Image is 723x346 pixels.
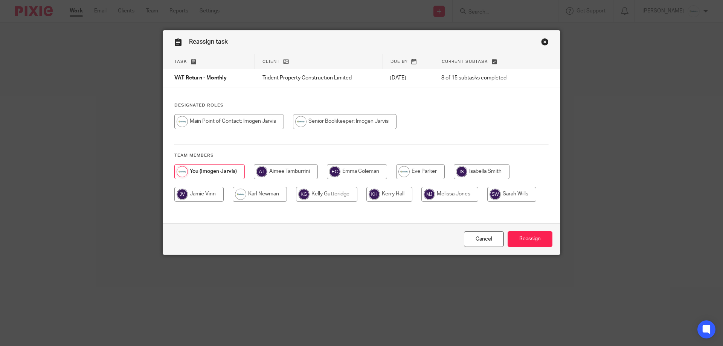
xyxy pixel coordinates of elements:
span: Reassign task [189,39,228,45]
td: 8 of 15 subtasks completed [434,69,532,87]
a: Close this dialog window [541,38,549,48]
h4: Designated Roles [174,102,549,108]
input: Reassign [508,231,552,247]
h4: Team members [174,152,549,159]
span: Current subtask [442,59,488,64]
p: Trident Property Construction Limited [262,74,375,82]
p: [DATE] [390,74,426,82]
span: VAT Return - Monthly [174,76,227,81]
span: Task [174,59,187,64]
span: Client [262,59,280,64]
a: Close this dialog window [464,231,504,247]
span: Due by [390,59,408,64]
